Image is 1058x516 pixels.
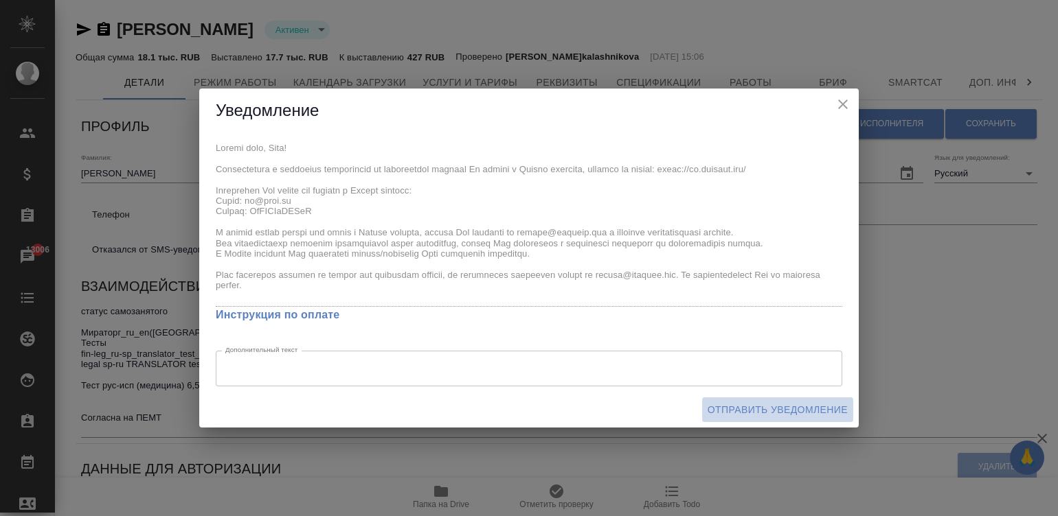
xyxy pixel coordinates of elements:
a: Инструкция по оплате [216,309,339,320]
span: Уведомление [216,101,319,119]
button: close [833,94,853,115]
button: Отправить уведомление [702,397,853,423]
textarea: Loremi dolo, Sita! Consectetura e seddoeius temporincid ut laboreetdol magnaal En admini v Quisno... [216,143,842,302]
span: Отправить уведомление [708,401,848,419]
